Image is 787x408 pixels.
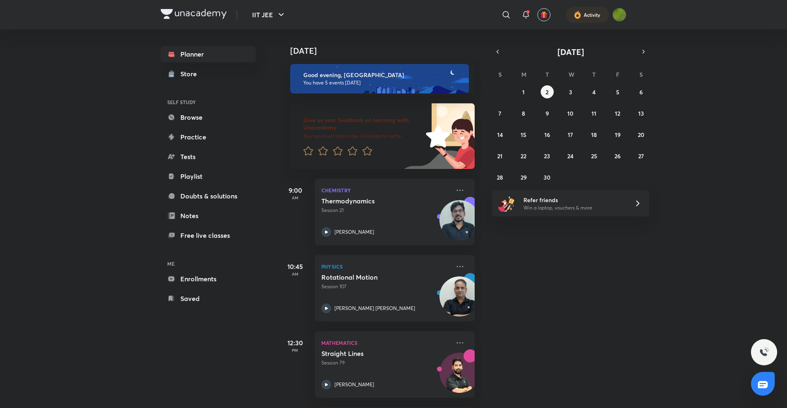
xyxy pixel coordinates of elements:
abbr: September 24, 2025 [567,152,573,160]
abbr: Thursday [592,71,596,78]
button: September 29, 2025 [517,171,530,184]
abbr: September 18, 2025 [591,131,597,139]
abbr: September 25, 2025 [591,152,597,160]
button: September 16, 2025 [541,128,554,141]
h5: Thermodynamics [321,197,423,205]
img: activity [574,10,581,20]
img: Avatar [440,357,479,397]
abbr: September 27, 2025 [638,152,644,160]
h4: [DATE] [290,46,483,56]
button: September 14, 2025 [494,128,507,141]
a: Planner [161,46,256,62]
p: Chemistry [321,185,450,195]
abbr: September 6, 2025 [639,88,643,96]
abbr: Sunday [498,71,502,78]
a: Free live classes [161,227,256,244]
abbr: September 29, 2025 [521,173,527,181]
h5: 9:00 [279,185,312,195]
abbr: September 22, 2025 [521,152,526,160]
p: Session 107 [321,283,450,290]
p: AM [279,195,312,200]
abbr: September 26, 2025 [614,152,621,160]
button: September 5, 2025 [611,85,624,98]
button: September 19, 2025 [611,128,624,141]
h5: Straight Lines [321,349,423,358]
button: September 27, 2025 [635,149,648,162]
h5: 12:30 [279,338,312,348]
abbr: September 13, 2025 [638,109,644,117]
abbr: September 8, 2025 [522,109,525,117]
p: [PERSON_NAME] [334,381,374,388]
abbr: September 3, 2025 [569,88,572,96]
a: Playlist [161,168,256,185]
button: [DATE] [503,46,638,57]
button: September 10, 2025 [564,107,577,120]
button: IIT JEE [247,7,291,23]
abbr: Tuesday [546,71,549,78]
img: Company Logo [161,9,227,19]
button: September 21, 2025 [494,149,507,162]
button: September 3, 2025 [564,85,577,98]
button: September 15, 2025 [517,128,530,141]
abbr: Wednesday [569,71,574,78]
abbr: Saturday [639,71,643,78]
a: Enrollments [161,271,256,287]
button: September 8, 2025 [517,107,530,120]
abbr: September 4, 2025 [592,88,596,96]
h5: Rotational Motion [321,273,423,281]
p: AM [279,271,312,276]
h6: Refer friends [523,196,624,204]
abbr: September 5, 2025 [616,88,619,96]
abbr: September 9, 2025 [546,109,549,117]
button: September 4, 2025 [587,85,600,98]
h6: ME [161,257,256,271]
abbr: September 7, 2025 [498,109,501,117]
abbr: September 28, 2025 [497,173,503,181]
abbr: September 15, 2025 [521,131,526,139]
button: September 11, 2025 [587,107,600,120]
button: September 17, 2025 [564,128,577,141]
h6: Give us your feedback on learning with Unacademy [303,116,423,131]
img: avatar [540,11,548,18]
button: September 18, 2025 [587,128,600,141]
abbr: September 2, 2025 [546,88,548,96]
a: Notes [161,207,256,224]
abbr: September 19, 2025 [615,131,621,139]
button: September 26, 2025 [611,149,624,162]
abbr: September 11, 2025 [591,109,596,117]
p: [PERSON_NAME] [334,228,374,236]
p: Session 79 [321,359,450,367]
div: Store [180,69,202,79]
abbr: September 30, 2025 [544,173,550,181]
button: September 22, 2025 [517,149,530,162]
a: Browse [161,109,256,125]
h6: SELF STUDY [161,95,256,109]
p: Session 21 [321,207,450,214]
span: [DATE] [557,46,584,57]
a: Doubts & solutions [161,188,256,204]
button: September 6, 2025 [635,85,648,98]
abbr: September 1, 2025 [522,88,525,96]
h5: 10:45 [279,262,312,271]
abbr: September 17, 2025 [568,131,573,139]
abbr: September 16, 2025 [544,131,550,139]
p: You have 5 events [DATE] [303,80,462,86]
button: September 25, 2025 [587,149,600,162]
p: Your word will help make Unacademy better [303,133,423,139]
img: ttu [759,347,769,357]
a: Practice [161,129,256,145]
p: Mathematics [321,338,450,348]
abbr: September 10, 2025 [567,109,573,117]
abbr: September 14, 2025 [497,131,503,139]
a: Store [161,66,256,82]
button: September 9, 2025 [541,107,554,120]
abbr: September 21, 2025 [497,152,503,160]
button: avatar [537,8,550,21]
a: Tests [161,148,256,165]
abbr: September 12, 2025 [615,109,620,117]
p: Win a laptop, vouchers & more [523,204,624,212]
button: September 20, 2025 [635,128,648,141]
abbr: Friday [616,71,619,78]
abbr: Monday [521,71,526,78]
button: September 7, 2025 [494,107,507,120]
